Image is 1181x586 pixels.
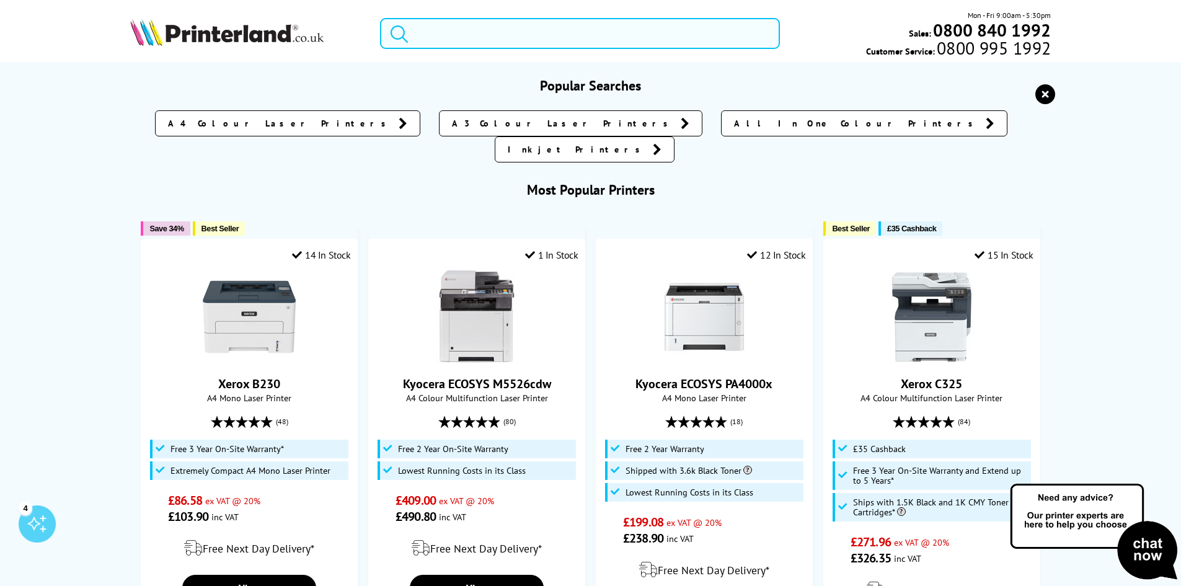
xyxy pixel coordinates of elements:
span: ex VAT @ 20% [894,536,949,548]
span: A4 Colour Laser Printers [168,117,392,130]
span: £326.35 [851,550,891,566]
a: Xerox B230 [218,376,280,392]
a: 0800 840 1992 [931,24,1051,36]
span: Sales: [909,27,931,39]
span: Mon - Fri 9:00am - 5:30pm [968,9,1051,21]
span: (84) [958,410,970,433]
a: All In One Colour Printers [721,110,1007,136]
span: Save 34% [149,224,184,233]
span: £271.96 [851,534,891,550]
span: inc VAT [894,553,921,564]
img: Xerox B230 [203,270,296,363]
span: Free 3 Year On-Site Warranty and Extend up to 5 Years* [853,466,1028,486]
span: £199.08 [623,514,663,530]
span: inc VAT [211,511,239,523]
span: £238.90 [623,530,663,546]
a: Kyocera ECOSYS PA4000x [635,376,772,392]
span: Extremely Compact A4 Mono Laser Printer [170,466,330,476]
span: ex VAT @ 20% [439,495,494,507]
div: 14 In Stock [292,249,350,261]
span: £35 Cashback [887,224,936,233]
span: A4 Colour Multifunction Laser Printer [830,392,1033,404]
span: £86.58 [168,492,202,508]
span: Free 2 Year On-Site Warranty [398,444,508,454]
span: Free 3 Year On-Site Warranty* [170,444,284,454]
h3: Popular Searches [130,77,1051,94]
img: Kyocera ECOSYS M5526cdw [430,270,523,363]
span: Shipped with 3.6k Black Toner [626,466,752,476]
a: Kyocera ECOSYS PA4000x [658,353,751,366]
span: ex VAT @ 20% [205,495,260,507]
span: £103.90 [168,508,208,525]
input: Search product or brand [380,18,780,49]
span: Ships with 1.5K Black and 1K CMY Toner Cartridges* [853,497,1028,517]
a: Printerland Logo [130,19,365,48]
div: 15 In Stock [975,249,1033,261]
div: 12 In Stock [747,249,805,261]
a: Kyocera ECOSYS M5526cdw [403,376,551,392]
span: A4 Mono Laser Printer [148,392,350,404]
div: modal_delivery [148,531,350,566]
span: £35 Cashback [853,444,906,454]
span: A4 Mono Laser Printer [603,392,805,404]
span: (80) [503,410,516,433]
span: (48) [276,410,288,433]
img: Xerox C325 [885,270,978,363]
a: Inkjet Printers [495,136,675,162]
span: inc VAT [439,511,466,523]
button: Best Seller [193,221,245,236]
span: Best Seller [201,224,239,233]
span: A4 Colour Multifunction Laser Printer [375,392,578,404]
span: inc VAT [666,533,694,544]
a: A3 Colour Laser Printers [439,110,702,136]
span: A3 Colour Laser Printers [452,117,675,130]
span: £409.00 [396,492,436,508]
button: Best Seller [823,221,876,236]
div: modal_delivery [375,531,578,566]
span: (18) [730,410,743,433]
a: Kyocera ECOSYS M5526cdw [430,353,523,366]
img: Printerland Logo [130,19,324,46]
span: Customer Service: [866,42,1051,57]
a: Xerox C325 [885,353,978,366]
span: ex VAT @ 20% [666,517,722,528]
span: 0800 995 1992 [935,42,1051,54]
span: Inkjet Printers [508,143,647,156]
span: Lowest Running Costs in its Class [398,466,526,476]
a: A4 Colour Laser Printers [155,110,420,136]
b: 0800 840 1992 [933,19,1051,42]
img: Open Live Chat window [1007,482,1181,584]
span: Best Seller [832,224,870,233]
button: £35 Cashback [878,221,942,236]
span: Free 2 Year Warranty [626,444,704,454]
h3: Most Popular Printers [130,181,1051,198]
span: £490.80 [396,508,436,525]
a: Xerox C325 [901,376,962,392]
div: 4 [19,501,32,515]
img: Kyocera ECOSYS PA4000x [658,270,751,363]
a: Xerox B230 [203,353,296,366]
span: All In One Colour Printers [734,117,980,130]
div: 1 In Stock [525,249,578,261]
button: Save 34% [141,221,190,236]
span: Lowest Running Costs in its Class [626,487,753,497]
